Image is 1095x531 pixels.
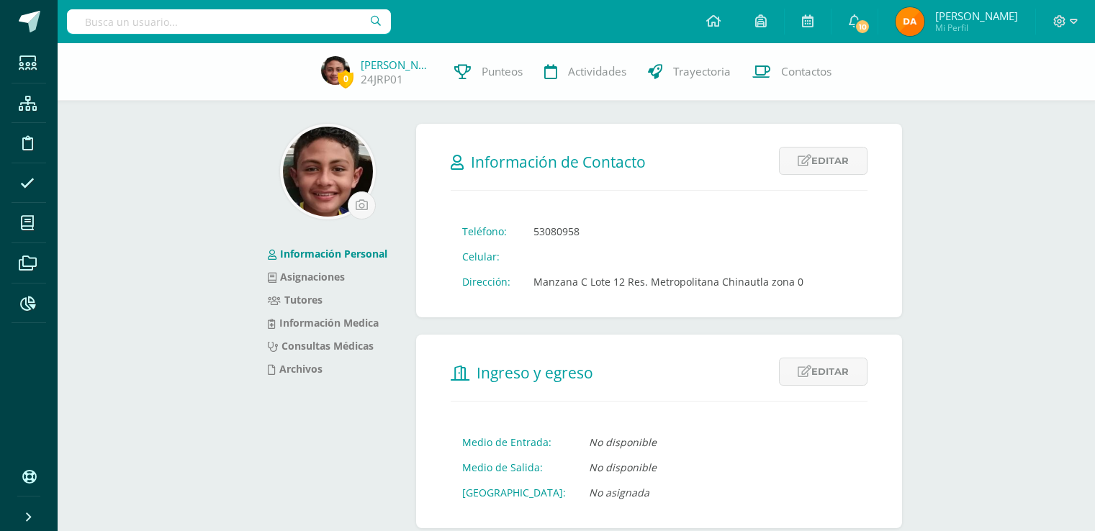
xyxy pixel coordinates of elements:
td: Dirección: [451,269,522,294]
i: No disponible [589,460,657,474]
a: Tutores [268,293,323,307]
span: Mi Perfil [935,22,1018,34]
td: Manzana C Lote 12 Res. Metropolitana Chinautla zona 0 [522,269,815,294]
span: Información de Contacto [471,152,646,172]
a: [PERSON_NAME] [361,58,433,72]
td: Medio de Salida: [451,455,577,480]
td: Teléfono: [451,219,522,244]
span: Punteos [482,64,523,79]
a: Contactos [742,43,842,101]
a: Información Medica [268,316,379,330]
span: Actividades [568,64,626,79]
a: Editar [779,147,868,175]
img: 700530bf3e949a22689e2ff49eed5d80.png [321,56,350,85]
a: 24JRP01 [361,72,403,87]
span: Ingreso y egreso [477,363,593,383]
span: [PERSON_NAME] [935,9,1018,23]
i: No asignada [589,486,649,499]
span: 0 [338,70,353,88]
td: [GEOGRAPHIC_DATA]: [451,480,577,505]
td: Medio de Entrada: [451,430,577,455]
span: Contactos [781,64,832,79]
td: Celular: [451,244,522,269]
a: Consultas Médicas [268,339,374,353]
span: Trayectoria [673,64,731,79]
a: Asignaciones [268,270,345,283]
a: Trayectoria [637,43,742,101]
input: Busca un usuario... [67,9,391,34]
a: Punteos [443,43,533,101]
td: 53080958 [522,219,815,244]
i: No disponible [589,435,657,449]
a: Información Personal [268,247,387,260]
img: 82a5943632aca8211823fb2e9800a6c1.png [896,7,924,36]
img: 36c0bf9f82c15e593cd5dab053512787.png [283,127,373,217]
a: Editar [779,358,868,386]
a: Archivos [268,362,323,376]
a: Actividades [533,43,637,101]
span: 10 [855,19,870,35]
